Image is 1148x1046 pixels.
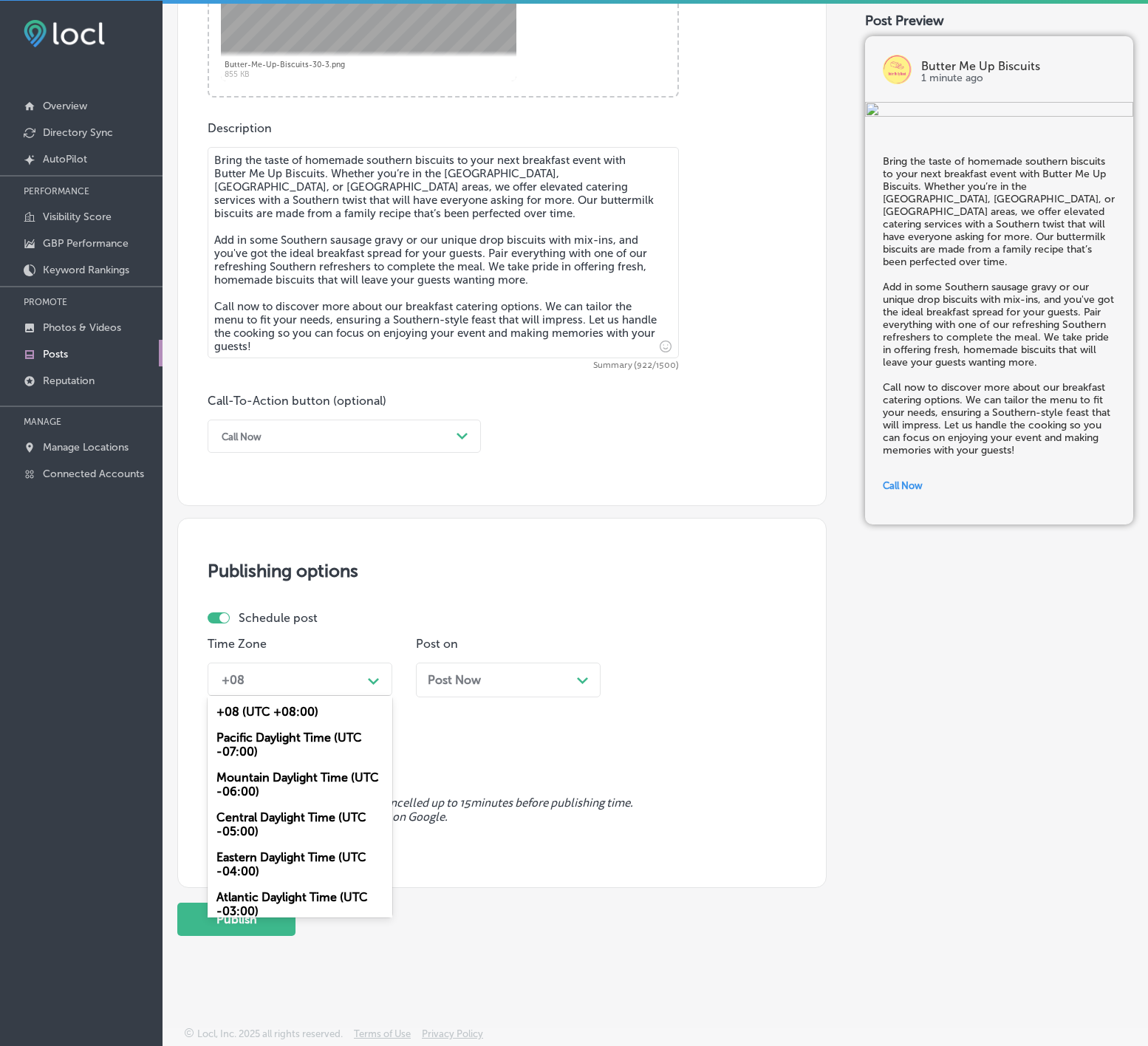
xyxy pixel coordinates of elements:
p: Connected Accounts [43,468,144,480]
p: Photos & Videos [43,321,121,334]
div: Atlantic Daylight Time (UTC -03:00) [208,884,392,924]
span: Post Now [428,673,481,687]
div: Eastern Daylight Time (UTC -04:00) [208,844,392,884]
textarea: Bring the taste of homemade southern biscuits to your next breakfast event with Butter Me Up Bisc... [208,147,679,358]
p: Directory Sync [43,126,113,139]
h5: Bring the taste of homemade southern biscuits to your next breakfast event with Butter Me Up Bisc... [883,155,1115,457]
label: Call-To-Action button (optional) [208,394,386,408]
button: Publish [177,903,295,936]
p: Manage Locations [43,441,129,454]
div: Central Daylight Time (UTC -05:00) [208,804,392,844]
p: Posts [43,348,68,360]
p: GBP Performance [43,237,129,250]
p: 1 minute ago [921,72,1115,84]
span: Call Now [883,480,923,491]
div: Mountain Daylight Time (UTC -06:00) [208,765,392,804]
span: Insert emoji [653,337,672,355]
label: Schedule post [239,611,318,625]
h3: Publishing options [208,560,796,581]
div: +08 (UTC +08:00) [208,699,392,725]
p: Keyword Rankings [43,264,129,276]
div: +08 [222,672,245,686]
div: Post Preview [865,13,1133,29]
p: Butter Me Up Biscuits [921,61,1115,72]
p: Time Zone [208,637,392,651]
div: Call Now [222,431,262,442]
p: Post on [416,637,601,651]
img: logo [883,55,912,84]
p: Visibility Score [43,211,112,223]
img: be237659-e356-467c-8ee5-fb1e92f4dce4 [865,102,1133,120]
span: Scheduled posts can be edited or cancelled up to 15 minutes before publishing time. Videos cannot... [208,796,796,824]
img: fda3e92497d09a02dc62c9cd864e3231.png [24,20,105,47]
label: Description [208,121,272,135]
span: Summary (922/1500) [208,361,679,370]
p: Locl, Inc. 2025 all rights reserved. [197,1028,343,1039]
p: Overview [43,100,87,112]
p: Reputation [43,375,95,387]
p: AutoPilot [43,153,87,165]
div: Pacific Daylight Time (UTC -07:00) [208,725,392,765]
